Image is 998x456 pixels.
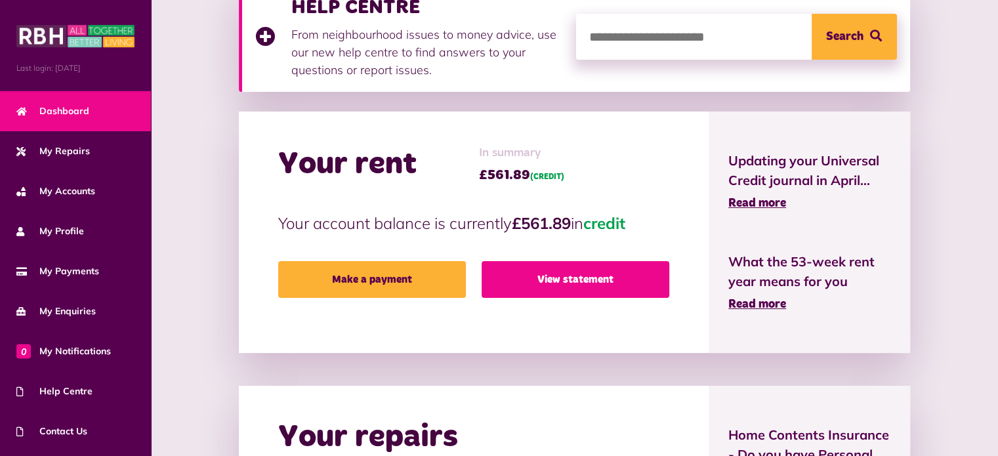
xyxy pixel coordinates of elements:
img: MyRBH [16,23,135,49]
h2: Your rent [278,146,417,184]
span: My Notifications [16,344,111,358]
span: My Payments [16,264,99,278]
a: What the 53-week rent year means for you Read more [728,252,890,314]
span: Updating your Universal Credit journal in April... [728,151,890,190]
span: My Enquiries [16,304,96,318]
span: credit [583,213,625,233]
a: Updating your Universal Credit journal in April... Read more [728,151,890,213]
p: From neighbourhood issues to money advice, use our new help centre to find answers to your questi... [291,26,563,79]
span: Search [826,14,863,60]
a: Make a payment [278,261,466,298]
span: Dashboard [16,104,89,118]
span: Last login: [DATE] [16,62,135,74]
span: Contact Us [16,425,87,438]
span: Read more [728,197,786,209]
strong: £561.89 [512,213,571,233]
span: My Accounts [16,184,95,198]
span: My Repairs [16,144,90,158]
span: What the 53-week rent year means for you [728,252,890,291]
span: Help Centre [16,384,93,398]
span: (CREDIT) [530,173,564,181]
span: Read more [728,299,786,310]
span: 0 [16,344,31,358]
span: My Profile [16,224,84,238]
span: In summary [479,144,564,162]
p: Your account balance is currently in [278,211,669,235]
span: £561.89 [479,165,564,185]
button: Search [812,14,897,60]
a: View statement [482,261,669,298]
